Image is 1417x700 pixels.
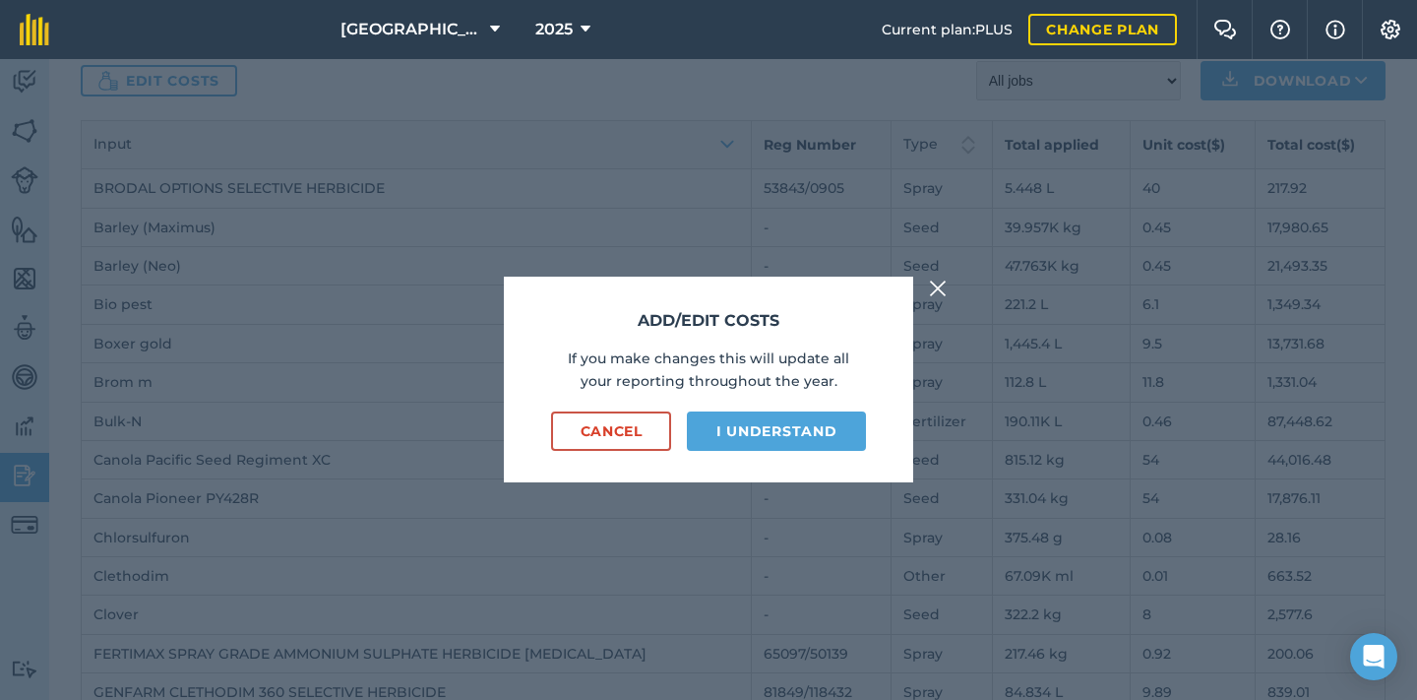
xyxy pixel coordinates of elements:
span: Current plan : PLUS [882,19,1013,40]
p: If you make changes this will update all your reporting throughout the year. [551,348,866,392]
button: I understand [687,412,866,451]
img: svg+xml;base64,PHN2ZyB4bWxucz0iaHR0cDovL3d3dy53My5vcmcvMjAwMC9zdmciIHdpZHRoPSIyMiIgaGVpZ2h0PSIzMC... [929,277,947,300]
img: A question mark icon [1268,20,1292,39]
img: fieldmargin Logo [20,14,49,45]
button: Cancel [551,412,671,451]
span: [GEOGRAPHIC_DATA] [340,18,482,41]
h3: Add/edit costs [551,308,866,334]
img: Two speech bubbles overlapping with the left bubble in the forefront [1213,20,1237,39]
a: Change plan [1028,14,1177,45]
img: A cog icon [1379,20,1402,39]
span: 2025 [535,18,573,41]
img: svg+xml;base64,PHN2ZyB4bWxucz0iaHR0cDovL3d3dy53My5vcmcvMjAwMC9zdmciIHdpZHRoPSIxNyIgaGVpZ2h0PSIxNy... [1325,18,1345,41]
div: Open Intercom Messenger [1350,633,1397,680]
